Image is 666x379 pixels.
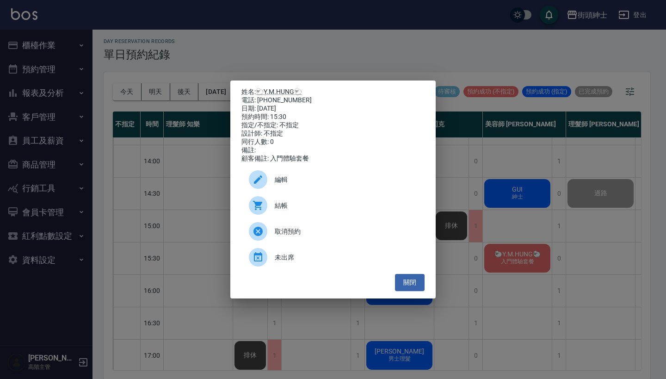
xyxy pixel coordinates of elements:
[275,201,417,211] span: 結帳
[241,193,425,218] a: 結帳
[241,138,425,146] div: 同行人數: 0
[256,88,302,95] a: 🐑Y.M.HUNG🐑
[241,244,425,270] div: 未出席
[241,96,425,105] div: 電話: [PHONE_NUMBER]
[241,113,425,121] div: 預約時間: 15:30
[241,88,425,96] p: 姓名:
[275,253,417,262] span: 未出席
[241,167,425,193] div: 編輯
[241,130,425,138] div: 設計師: 不指定
[241,121,425,130] div: 指定/不指定: 不指定
[241,218,425,244] div: 取消預約
[241,146,425,155] div: 備註:
[241,155,425,163] div: 顧客備註: 入門體驗套餐
[241,105,425,113] div: 日期: [DATE]
[275,175,417,185] span: 編輯
[275,227,417,236] span: 取消預約
[395,274,425,291] button: 關閉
